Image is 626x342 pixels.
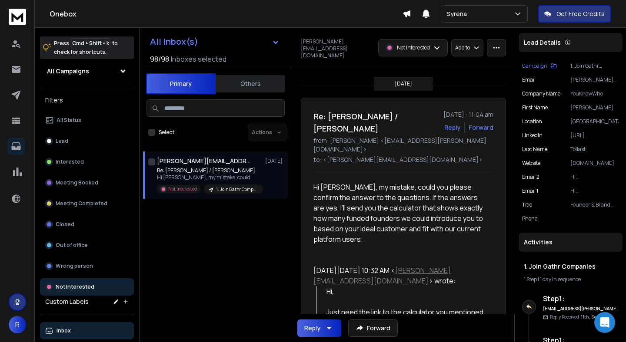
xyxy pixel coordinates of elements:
button: Interested [40,153,134,171]
p: [DOMAIN_NAME] [570,160,619,167]
h6: Step 1 : [543,293,619,304]
p: Email 1 [522,187,538,194]
p: Closed [56,221,74,228]
button: Inbox [40,322,134,339]
p: Inbox [57,327,71,334]
button: Meeting Completed [40,195,134,212]
img: logo [9,9,26,25]
button: Meeting Booked [40,174,134,191]
span: 1 day in sequence [540,276,581,283]
p: [DATE] [265,158,285,164]
p: YouKnowWho [570,90,619,97]
button: All Inbox(s) [143,33,286,50]
p: Not Interested [397,44,430,51]
button: All Status [40,112,134,129]
span: Cmd + Shift + k [71,38,110,48]
p: First Name [522,104,548,111]
p: Wrong person [56,263,93,270]
button: Not Interested [40,278,134,296]
h1: Re: [PERSON_NAME] / [PERSON_NAME] [313,110,438,135]
button: Closed [40,216,134,233]
p: Lead [56,138,68,145]
p: Founder & Brand Lead [570,201,619,208]
button: Out of office [40,237,134,254]
button: Reply [444,123,461,132]
label: Select [159,129,174,136]
button: Campaign [522,62,557,69]
p: Meeting Completed [56,200,107,207]
p: [PERSON_NAME] [570,104,619,111]
p: Company Name [522,90,560,97]
p: Tollast [570,146,619,153]
p: Campaign [522,62,547,69]
p: [GEOGRAPHIC_DATA] [570,118,619,125]
div: [DATE][DATE] 10:32 AM < > wrote: [313,265,486,286]
p: 1. Join Gathr Companies [570,62,619,69]
p: All Status [57,117,81,124]
p: [DATE] : 11:04 am [443,110,493,119]
button: Reply [297,319,341,337]
h1: [PERSON_NAME][EMAIL_ADDRESS][DOMAIN_NAME] [157,157,253,165]
p: Hi [PERSON_NAME], I saw you're working with startups at Brands by YouKnowWho Ltd., and if you’re ... [570,187,619,194]
div: Activities [519,233,623,252]
p: website [522,160,540,167]
h3: Custom Labels [45,297,89,306]
h1: 1. Join Gathr Companies [524,262,617,271]
p: [URL][DOMAIN_NAME] [570,132,619,139]
h3: Inboxes selected [171,54,226,64]
div: Forward [469,123,493,132]
p: Hi [PERSON_NAME], Just checking in to see if you’d like me to share the link to our revenue calcu... [570,174,619,181]
p: 1. Join Gathr Companies [216,186,258,193]
h1: All Campaigns [47,67,89,76]
p: Re: [PERSON_NAME] / [PERSON_NAME] [157,167,261,174]
button: Others [216,74,285,93]
div: Just need the link to the calculator you mentioned, not a call. [326,307,487,328]
span: 11th, Sept [581,314,601,320]
h3: Filters [40,94,134,106]
p: from: [PERSON_NAME] <[EMAIL_ADDRESS][PERSON_NAME][DOMAIN_NAME]> [313,136,493,154]
p: Interested [56,158,84,165]
p: Not Interested [56,283,94,290]
p: [PERSON_NAME][EMAIL_ADDRESS][DOMAIN_NAME] [570,76,619,83]
h1: All Inbox(s) [150,37,198,46]
div: Reply [304,324,320,332]
p: [DATE] [395,80,412,87]
p: Hi [PERSON_NAME], my mistake, could [157,174,261,181]
span: 98 / 98 [150,54,169,64]
p: Add to [455,44,470,51]
button: Lead [40,132,134,150]
p: Lead Details [524,38,561,47]
p: location [522,118,542,125]
div: Hi [PERSON_NAME], my mistake, could you please confirm the answer to the questions. If the answer... [313,182,486,244]
span: 1 Step [524,276,537,283]
p: Email 2 [522,174,539,181]
button: R [9,316,26,333]
div: | [524,276,617,283]
p: Reply Received [550,314,601,320]
button: Get Free Credits [538,5,611,23]
p: Out of office [56,242,88,249]
p: [PERSON_NAME][EMAIL_ADDRESS][DOMAIN_NAME] [301,38,373,59]
button: Wrong person [40,257,134,275]
div: Open Intercom Messenger [594,312,615,333]
p: Syrena [446,10,470,18]
p: Email [522,76,536,83]
p: linkedin [522,132,543,139]
p: Get Free Credits [556,10,605,18]
p: Meeting Booked [56,179,98,186]
h1: Onebox [50,9,403,19]
button: All Campaigns [40,62,134,80]
p: Press to check for shortcuts. [54,39,118,56]
p: Last Name [522,146,547,153]
p: Not Interested [168,186,197,192]
button: Forward [348,319,398,337]
p: Phone [522,215,537,222]
p: to: <[PERSON_NAME][EMAIL_ADDRESS][DOMAIN_NAME]> [313,155,493,164]
button: Primary [146,73,216,94]
h6: [EMAIL_ADDRESS][PERSON_NAME][DOMAIN_NAME] [543,306,619,312]
p: title [522,201,532,208]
